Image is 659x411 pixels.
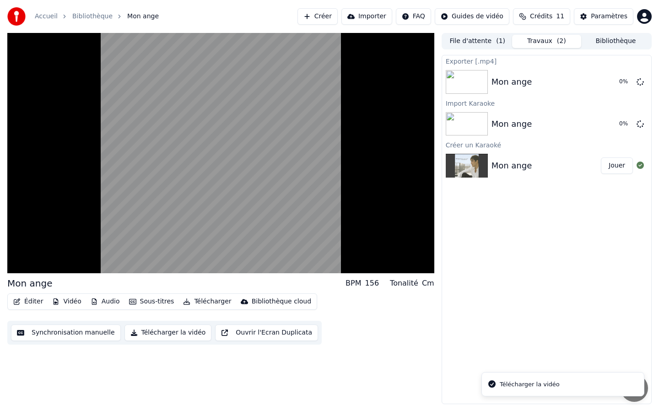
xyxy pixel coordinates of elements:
[124,324,212,341] button: Télécharger la vidéo
[512,35,581,48] button: Travaux
[557,37,566,46] span: ( 2 )
[442,139,651,150] div: Créer un Karaoké
[35,12,58,21] a: Accueil
[396,8,431,25] button: FAQ
[179,295,235,308] button: Télécharger
[127,12,159,21] span: Mon ange
[619,120,633,128] div: 0 %
[581,35,650,48] button: Bibliothèque
[442,97,651,108] div: Import Karaoke
[422,278,434,289] div: Cm
[601,157,633,174] button: Jouer
[35,12,159,21] nav: breadcrumb
[297,8,338,25] button: Créer
[443,35,512,48] button: File d'attente
[442,55,651,66] div: Exporter [.mp4]
[500,380,560,389] div: Télécharger la vidéo
[72,12,113,21] a: Bibliothèque
[341,8,392,25] button: Importer
[435,8,509,25] button: Guides de vidéo
[496,37,505,46] span: ( 1 )
[125,295,178,308] button: Sous-titres
[87,295,124,308] button: Audio
[492,118,532,130] div: Mon ange
[49,295,85,308] button: Vidéo
[252,297,311,306] div: Bibliothèque cloud
[492,76,532,88] div: Mon ange
[10,295,47,308] button: Éditer
[574,8,633,25] button: Paramètres
[390,278,418,289] div: Tonalité
[513,8,570,25] button: Crédits11
[7,277,52,290] div: Mon ange
[11,324,121,341] button: Synchronisation manuelle
[365,278,379,289] div: 156
[492,159,532,172] div: Mon ange
[346,278,361,289] div: BPM
[530,12,552,21] span: Crédits
[591,12,627,21] div: Paramètres
[556,12,564,21] span: 11
[215,324,318,341] button: Ouvrir l'Ecran Duplicata
[7,7,26,26] img: youka
[619,78,633,86] div: 0 %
